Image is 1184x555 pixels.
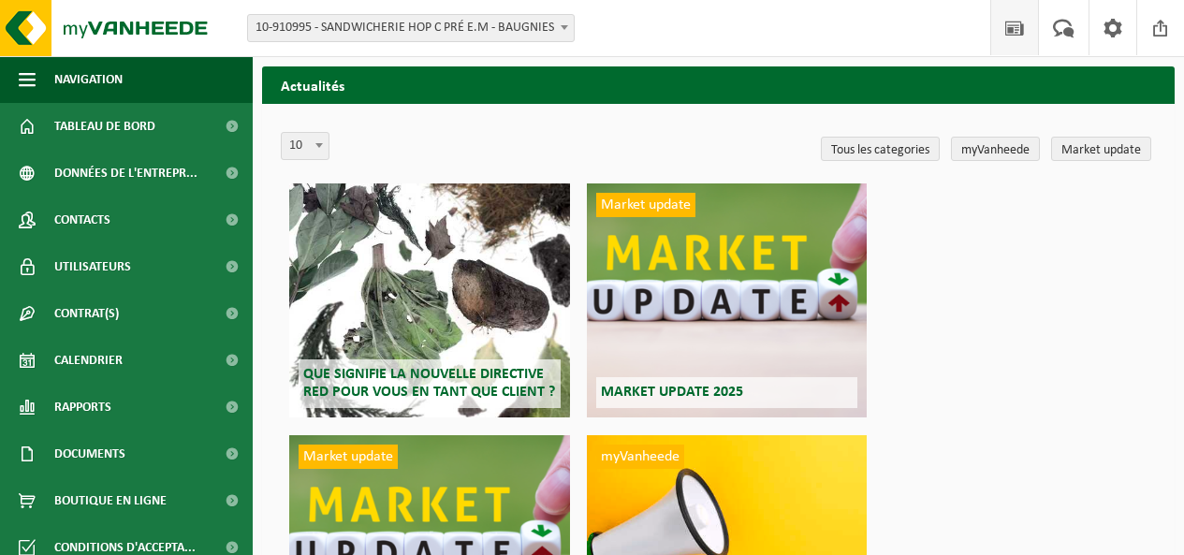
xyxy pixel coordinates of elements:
span: Market update [299,445,398,469]
span: Tableau de bord [54,103,155,150]
span: 10-910995 - SANDWICHERIE HOP C PRÉ E.M - BAUGNIES [248,15,574,41]
span: 10 [282,133,329,159]
span: Contacts [54,197,110,243]
a: Market update Market update 2025 [587,183,867,417]
span: Rapports [54,384,111,431]
a: Tous les categories [821,137,940,161]
span: Utilisateurs [54,243,131,290]
span: Market update 2025 [601,385,743,400]
span: Documents [54,431,125,477]
span: Calendrier [54,337,123,384]
span: Boutique en ligne [54,477,167,524]
span: myVanheede [596,445,684,469]
span: Données de l'entrepr... [54,150,197,197]
span: Contrat(s) [54,290,119,337]
span: Navigation [54,56,123,103]
a: Que signifie la nouvelle directive RED pour vous en tant que client ? [289,183,569,417]
a: myVanheede [951,137,1040,161]
h2: Actualités [262,66,1175,103]
span: 10-910995 - SANDWICHERIE HOP C PRÉ E.M - BAUGNIES [247,14,575,42]
a: Market update [1051,137,1151,161]
span: 10 [281,132,329,160]
span: Que signifie la nouvelle directive RED pour vous en tant que client ? [303,367,555,400]
span: Market update [596,193,695,217]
